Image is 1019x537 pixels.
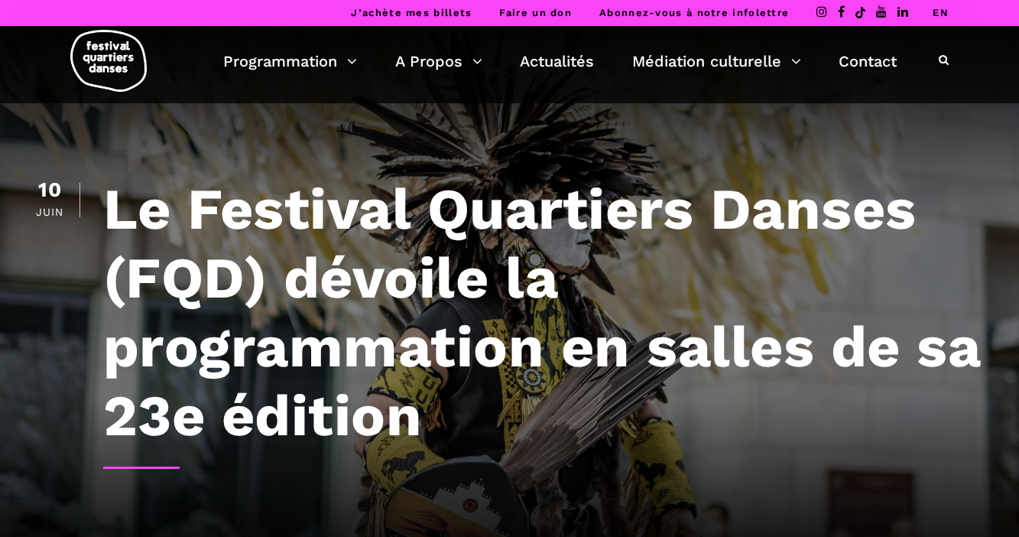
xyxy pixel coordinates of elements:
a: EN [933,7,949,18]
div: 10 [36,180,64,200]
div: Juin [36,207,64,217]
a: Faire un don [499,7,572,18]
a: Actualités [520,48,594,74]
a: A Propos [395,48,482,74]
a: Abonnez-vous à notre infolettre [599,7,789,18]
img: logo-fqd-med [70,30,147,92]
a: J’achète mes billets [351,7,472,18]
a: Programmation [223,48,357,74]
a: Contact [839,48,897,74]
a: Médiation culturelle [632,48,801,74]
h1: Le Festival Quartiers Danses (FQD) dévoile la programmation en salles de sa 23e édition [103,174,984,450]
